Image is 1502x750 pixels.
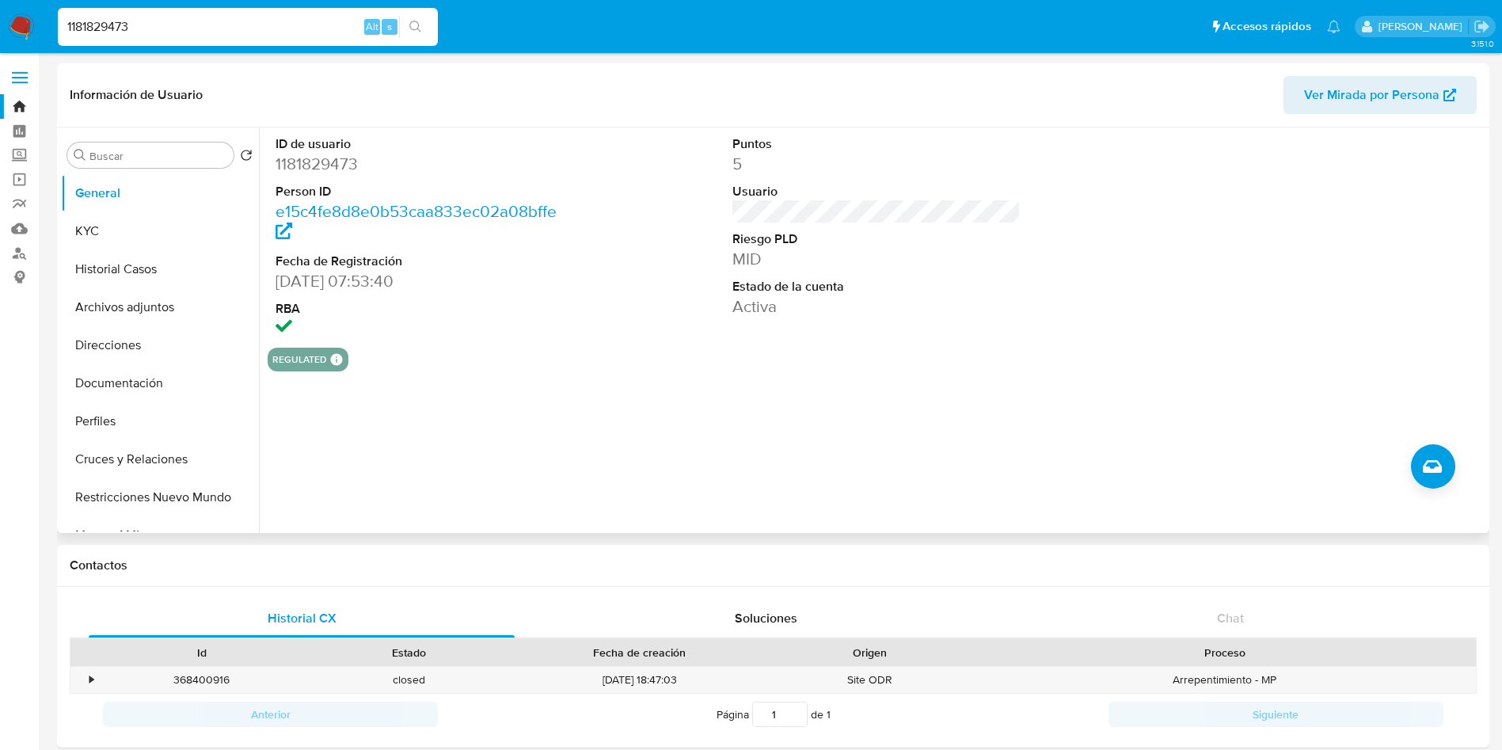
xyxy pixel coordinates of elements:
[61,440,259,478] button: Cruces y Relaciones
[387,19,392,34] span: s
[732,295,1021,318] dd: Activa
[766,667,974,693] div: Site ODR
[61,364,259,402] button: Documentación
[61,516,259,554] button: Marcas AML
[732,135,1021,153] dt: Puntos
[276,135,565,153] dt: ID de usuario
[399,16,432,38] button: search-icon
[272,356,327,363] button: regulated
[1283,76,1477,114] button: Ver Mirada por Persona
[1378,19,1468,34] p: tomas.vaya@mercadolibre.com
[276,300,565,318] dt: RBA
[61,402,259,440] button: Perfiles
[58,17,438,37] input: Buscar usuario o caso...
[61,250,259,288] button: Historial Casos
[61,478,259,516] button: Restricciones Nuevo Mundo
[61,288,259,326] button: Archivos adjuntos
[276,153,565,175] dd: 1181829473
[240,149,253,166] button: Volver al orden por defecto
[827,706,831,722] span: 1
[974,667,1476,693] div: Arrepentimiento - MP
[1473,18,1490,35] a: Salir
[735,609,797,627] span: Soluciones
[70,87,203,103] h1: Información de Usuario
[524,645,755,661] div: Fecha de creación
[276,200,557,245] a: e15c4fe8d8e0b53caa833ec02a08bffe
[74,149,86,162] button: Buscar
[732,278,1021,295] dt: Estado de la cuenta
[268,609,337,627] span: Historial CX
[985,645,1465,661] div: Proceso
[61,326,259,364] button: Direcciones
[732,153,1021,175] dd: 5
[276,253,565,270] dt: Fecha de Registración
[732,230,1021,248] dt: Riesgo PLD
[732,248,1021,270] dd: MID
[717,702,831,727] span: Página de
[109,645,295,661] div: Id
[513,667,766,693] div: [DATE] 18:47:03
[778,645,963,661] div: Origen
[103,702,438,727] button: Anterior
[276,270,565,292] dd: [DATE] 07:53:40
[1304,76,1439,114] span: Ver Mirada por Persona
[61,174,259,212] button: General
[1327,20,1340,33] a: Notificaciones
[732,183,1021,200] dt: Usuario
[89,672,93,687] div: •
[317,645,502,661] div: Estado
[366,19,378,34] span: Alt
[89,149,227,163] input: Buscar
[306,667,513,693] div: closed
[1108,702,1443,727] button: Siguiente
[70,558,1477,573] h1: Contactos
[1217,609,1244,627] span: Chat
[98,667,306,693] div: 368400916
[1223,18,1311,35] span: Accesos rápidos
[61,212,259,250] button: KYC
[276,183,565,200] dt: Person ID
